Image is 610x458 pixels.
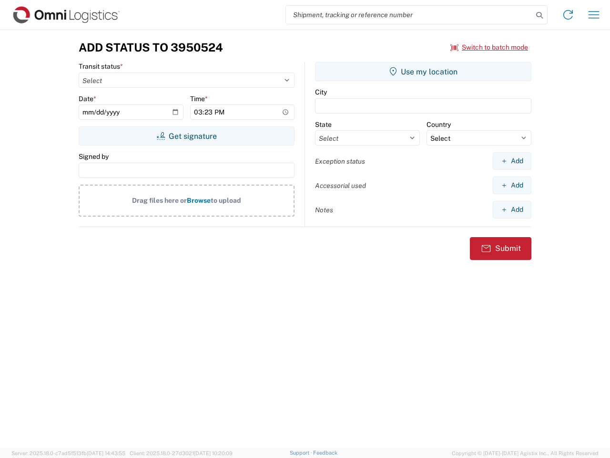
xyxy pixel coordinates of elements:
[194,450,233,456] span: [DATE] 10:20:09
[493,201,531,219] button: Add
[315,206,333,214] label: Notes
[132,197,187,204] span: Drag files here or
[187,197,211,204] span: Browse
[450,40,528,55] button: Switch to batch mode
[290,450,314,456] a: Support
[493,152,531,170] button: Add
[286,6,533,24] input: Shipment, tracking or reference number
[211,197,241,204] span: to upload
[79,94,96,103] label: Date
[470,237,531,260] button: Submit
[190,94,208,103] label: Time
[315,181,366,190] label: Accessorial used
[315,157,365,166] label: Exception status
[87,450,125,456] span: [DATE] 14:43:55
[79,41,223,54] h3: Add Status to 3950524
[427,120,451,129] label: Country
[79,62,123,71] label: Transit status
[315,88,327,96] label: City
[79,126,295,146] button: Get signature
[130,450,233,456] span: Client: 2025.18.0-27d3021
[493,177,531,194] button: Add
[315,62,531,81] button: Use my location
[315,120,332,129] label: State
[313,450,337,456] a: Feedback
[79,152,109,161] label: Signed by
[11,450,125,456] span: Server: 2025.18.0-c7ad5f513fb
[452,449,599,458] span: Copyright © [DATE]-[DATE] Agistix Inc., All Rights Reserved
